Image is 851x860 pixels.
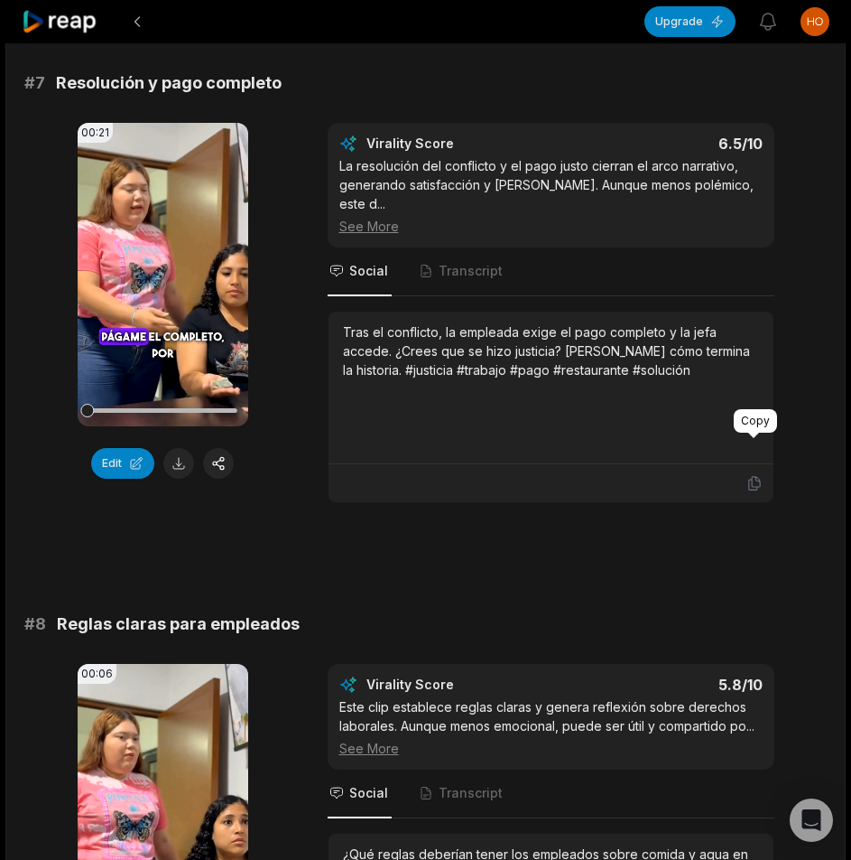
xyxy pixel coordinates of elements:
nav: Tabs [328,248,774,296]
nav: Tabs [328,770,774,818]
video: Your browser does not support mp4 format. [78,123,248,426]
div: 5.8 /10 [569,676,763,694]
div: See More [339,739,763,758]
span: # 8 [24,612,46,637]
span: Transcript [439,262,503,280]
div: See More [339,217,763,236]
button: Edit [91,448,154,479]
span: # 7 [24,70,45,96]
button: Upgrade [644,6,735,37]
div: Open Intercom Messenger [790,799,833,842]
span: Resolución y pago completo [56,70,282,96]
span: Social [349,784,388,802]
div: Virality Score [366,135,560,153]
div: Virality Score [366,676,560,694]
div: Copy [734,409,777,433]
div: La resolución del conflicto y el pago justo cierran el arco narrativo, generando satisfacción y [... [339,156,763,236]
div: Este clip establece reglas claras y genera reflexión sobre derechos laborales. Aunque menos emoci... [339,697,763,758]
span: Reglas claras para empleados [57,612,300,637]
span: Social [349,262,388,280]
div: 6.5 /10 [569,135,763,153]
span: Transcript [439,784,503,802]
div: Tras el conflicto, la empleada exige el pago completo y la jefa accede. ¿Crees que se hizo justic... [343,322,759,379]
